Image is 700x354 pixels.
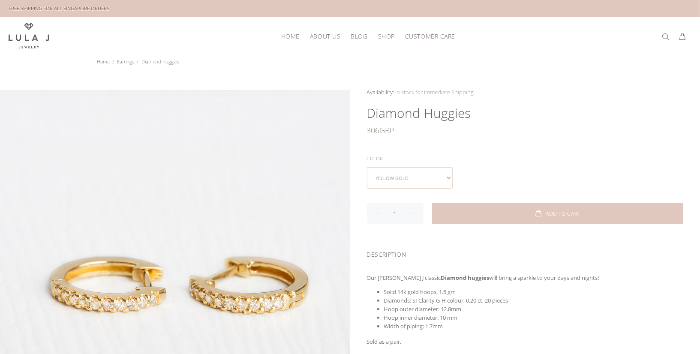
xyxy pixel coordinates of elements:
[546,211,581,216] span: ADD TO CART
[384,313,684,322] li: Hoop inner diameter: 10 mm
[117,58,135,65] a: Earrings
[384,288,456,296] span: Solid 14k gold hoops, 1.5 gm
[400,30,455,43] a: Customer Care
[142,58,180,65] span: Diamond huggies
[441,274,490,282] strong: Diamond huggies
[310,33,340,39] span: About Us
[97,58,110,65] a: Home
[367,105,684,122] h1: Diamond huggies
[373,30,400,43] a: Shop
[432,203,684,224] button: ADD TO CART
[9,4,109,13] div: FREE SHIPPING FOR ALL SINGAPORE ORDERS
[281,33,300,39] span: HOME
[351,33,367,39] span: Blog
[367,88,394,96] span: Availability:
[367,338,402,345] span: Sold as a pair.
[305,30,345,43] a: About Us
[384,297,508,304] span: Diamonds: SI Clarity G-H colour, 0.20 ct, 20 pieces
[367,153,684,164] div: Color:
[384,322,684,330] li: Width of piping: 1.7mm
[345,30,373,43] a: Blog
[276,30,305,43] a: HOME
[367,274,599,282] span: Our [PERSON_NAME] J classic will bring a sparkle to your days and nights!
[378,33,395,39] span: Shop
[384,305,684,313] li: mm
[384,305,451,313] span: Hoop outer diameter: 12.8
[405,33,455,39] span: Customer Care
[396,88,474,96] span: In stock for Immediate Shipping
[367,122,684,139] div: GBP
[367,122,380,139] span: 306
[367,240,684,267] div: DESCRIPTION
